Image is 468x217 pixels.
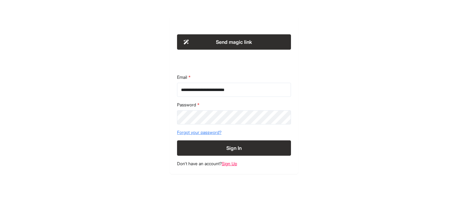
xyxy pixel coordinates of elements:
[222,161,237,166] a: Sign Up
[177,102,291,108] label: Password
[177,34,291,50] button: Send magic link
[177,74,291,80] label: Email
[177,140,291,156] button: Sign In
[177,129,291,135] a: Forgot your password?
[177,161,291,167] footer: Don't have an account?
